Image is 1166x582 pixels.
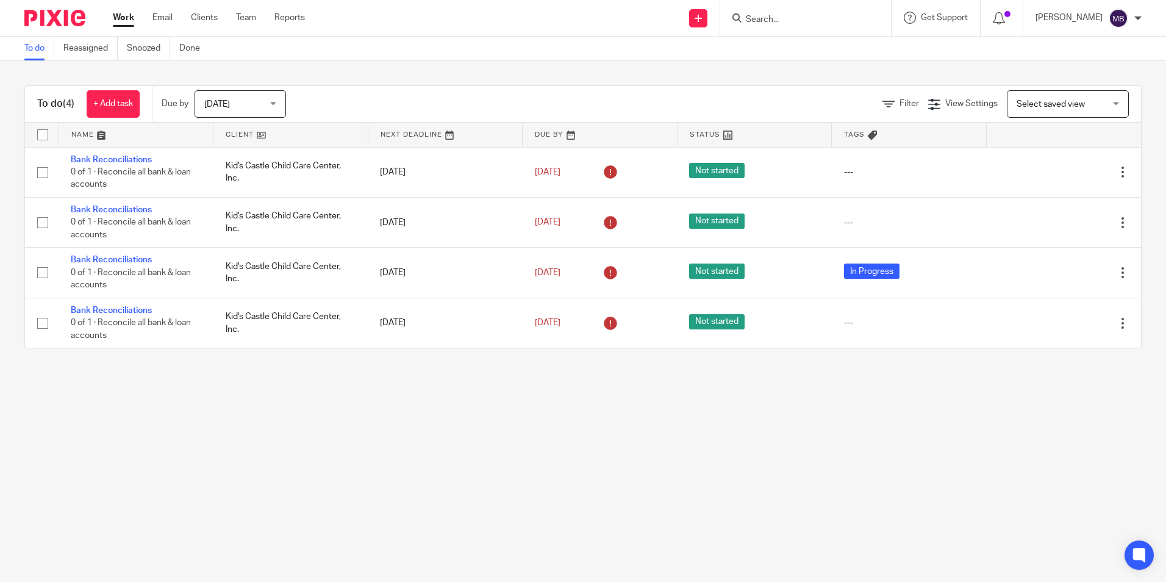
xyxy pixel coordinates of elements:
div: --- [844,217,975,229]
a: Team [236,12,256,24]
td: [DATE] [368,197,523,247]
span: Not started [689,314,745,329]
span: Not started [689,163,745,178]
a: To do [24,37,54,60]
a: + Add task [87,90,140,118]
span: In Progress [844,264,900,279]
span: View Settings [945,99,998,108]
a: Reports [274,12,305,24]
span: Not started [689,264,745,279]
input: Search [745,15,854,26]
a: Bank Reconciliations [71,156,152,164]
td: [DATE] [368,298,523,348]
a: Bank Reconciliations [71,206,152,214]
td: Kid's Castle Child Care Center, Inc. [213,197,368,247]
a: Done [179,37,209,60]
p: Due by [162,98,188,110]
img: svg%3E [1109,9,1128,28]
td: Kid's Castle Child Care Center, Inc. [213,248,368,298]
span: [DATE] [535,168,560,176]
span: [DATE] [535,268,560,277]
span: Get Support [921,13,968,22]
td: [DATE] [368,147,523,197]
h1: To do [37,98,74,110]
a: Bank Reconciliations [71,306,152,315]
a: Email [152,12,173,24]
img: Pixie [24,10,85,26]
span: [DATE] [535,318,560,327]
td: [DATE] [368,248,523,298]
span: [DATE] [204,100,230,109]
div: --- [844,166,975,178]
td: Kid's Castle Child Care Center, Inc. [213,298,368,348]
span: 0 of 1 · Reconcile all bank & loan accounts [71,218,191,240]
a: Clients [191,12,218,24]
span: 0 of 1 · Reconcile all bank & loan accounts [71,268,191,290]
a: Snoozed [127,37,170,60]
span: Not started [689,214,745,229]
span: (4) [63,99,74,109]
span: 0 of 1 · Reconcile all bank & loan accounts [71,318,191,340]
span: [DATE] [535,218,560,227]
a: Bank Reconciliations [71,256,152,264]
p: [PERSON_NAME] [1035,12,1103,24]
span: Filter [900,99,919,108]
a: Work [113,12,134,24]
span: Tags [844,131,865,138]
td: Kid's Castle Child Care Center, Inc. [213,147,368,197]
span: Select saved view [1017,100,1085,109]
a: Reassigned [63,37,118,60]
div: --- [844,317,975,329]
span: 0 of 1 · Reconcile all bank & loan accounts [71,168,191,189]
